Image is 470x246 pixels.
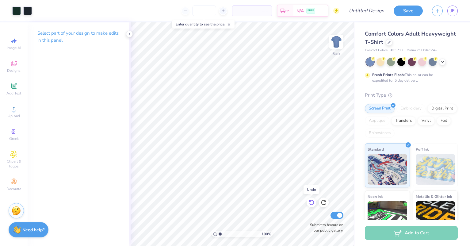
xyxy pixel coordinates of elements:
[407,48,437,53] span: Minimum Order: 24 +
[22,227,44,233] strong: Need help?
[296,8,304,14] span: N/A
[256,8,268,14] span: – –
[365,129,395,138] div: Rhinestones
[437,116,451,125] div: Foil
[7,68,21,73] span: Designs
[365,116,389,125] div: Applique
[332,51,340,56] div: Back
[7,45,21,50] span: Image AI
[9,136,19,141] span: Greek
[307,222,343,233] label: Submit to feature on our public gallery.
[330,36,342,48] img: Back
[416,201,455,232] img: Metallic & Glitter Ink
[391,48,403,53] span: # C1717
[416,193,452,200] span: Metallic & Glitter Ink
[418,116,435,125] div: Vinyl
[262,231,271,237] span: 100 %
[368,154,407,185] img: Standard
[368,193,383,200] span: Neon Ink
[365,104,395,113] div: Screen Print
[450,7,455,14] span: JE
[365,48,388,53] span: Comfort Colors
[3,159,25,169] span: Clipart & logos
[6,186,21,191] span: Decorate
[308,9,314,13] span: FREE
[447,6,458,16] a: JE
[372,72,448,83] div: This color can be expedited for 5 day delivery.
[368,146,384,152] span: Standard
[368,201,407,232] img: Neon Ink
[365,92,458,99] div: Print Type
[344,5,389,17] input: Untitled Design
[427,104,457,113] div: Digital Print
[8,113,20,118] span: Upload
[304,185,319,194] div: Undo
[416,154,455,185] img: Puff Ink
[192,5,216,16] input: – –
[396,104,426,113] div: Embroidery
[394,6,423,16] button: Save
[372,72,405,77] strong: Fresh Prints Flash:
[6,91,21,96] span: Add Text
[172,20,235,29] div: Enter quantity to see the price.
[236,8,248,14] span: – –
[416,146,429,152] span: Puff Ink
[391,116,416,125] div: Transfers
[365,30,456,46] span: Comfort Colors Adult Heavyweight T-Shirt
[37,30,120,44] p: Select part of your design to make edits in this panel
